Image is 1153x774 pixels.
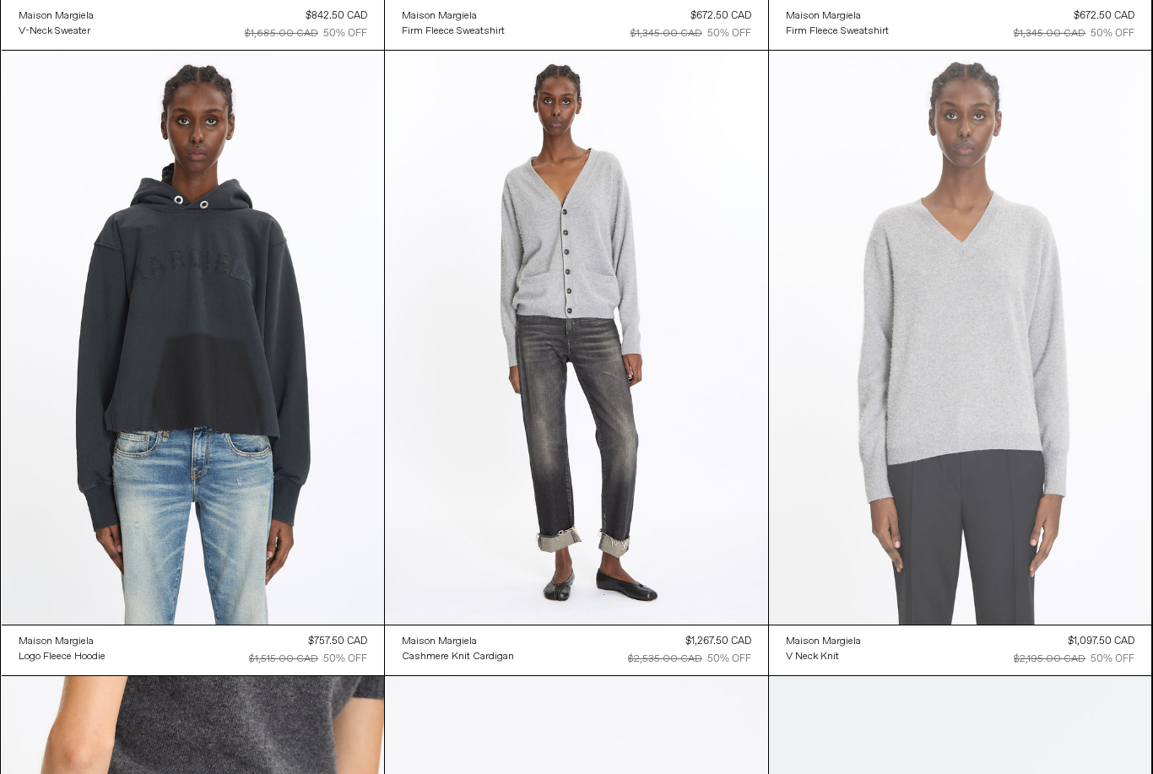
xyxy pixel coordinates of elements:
[402,634,514,649] a: Maison Margiela
[19,634,106,649] a: Maison Margiela
[786,8,889,24] a: Maison Margiela
[786,24,889,39] a: Firm Fleece Sweatshirt
[631,26,702,41] div: $1,345.00 CAD
[2,51,385,625] img: Maison Margiela Logo Fleece Hoodie
[769,51,1152,625] img: V Neck Knit
[690,8,751,24] div: $672.50 CAD
[402,650,514,664] div: Cashmere Knit Cardigan
[402,24,505,39] a: Firm Fleece Sweatshirt
[402,8,505,24] a: Maison Margiela
[1014,26,1085,41] div: $1,345.00 CAD
[402,9,477,24] div: Maison Margiela
[1091,652,1134,667] div: 50% OFF
[323,26,367,41] div: 50% OFF
[402,649,514,664] a: Cashmere Knit Cardigan
[786,635,861,649] div: Maison Margiela
[323,652,367,667] div: 50% OFF
[685,634,751,649] div: $1,267.50 CAD
[19,8,94,24] a: Maison Margiela
[19,9,94,24] div: Maison Margiela
[19,649,106,664] a: Logo Fleece Hoodie
[786,650,839,664] div: V Neck Knit
[385,51,768,625] img: Cashmere Knit Cardigan
[1068,634,1134,649] div: $1,097.50 CAD
[402,635,477,649] div: Maison Margiela
[19,635,94,649] div: Maison Margiela
[308,634,367,649] div: $757.50 CAD
[1014,652,1085,667] div: $2,195.00 CAD
[19,650,106,664] div: Logo Fleece Hoodie
[306,8,367,24] div: $842.50 CAD
[628,652,702,667] div: $2,535.00 CAD
[707,26,751,41] div: 50% OFF
[249,652,318,667] div: $1,515.00 CAD
[19,24,90,39] div: V-Neck Sweater
[1091,26,1134,41] div: 50% OFF
[707,652,751,667] div: 50% OFF
[786,649,861,664] a: V Neck Knit
[245,26,318,41] div: $1,685.00 CAD
[19,24,94,39] a: V-Neck Sweater
[786,634,861,649] a: Maison Margiela
[1074,8,1134,24] div: $672.50 CAD
[786,9,861,24] div: Maison Margiela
